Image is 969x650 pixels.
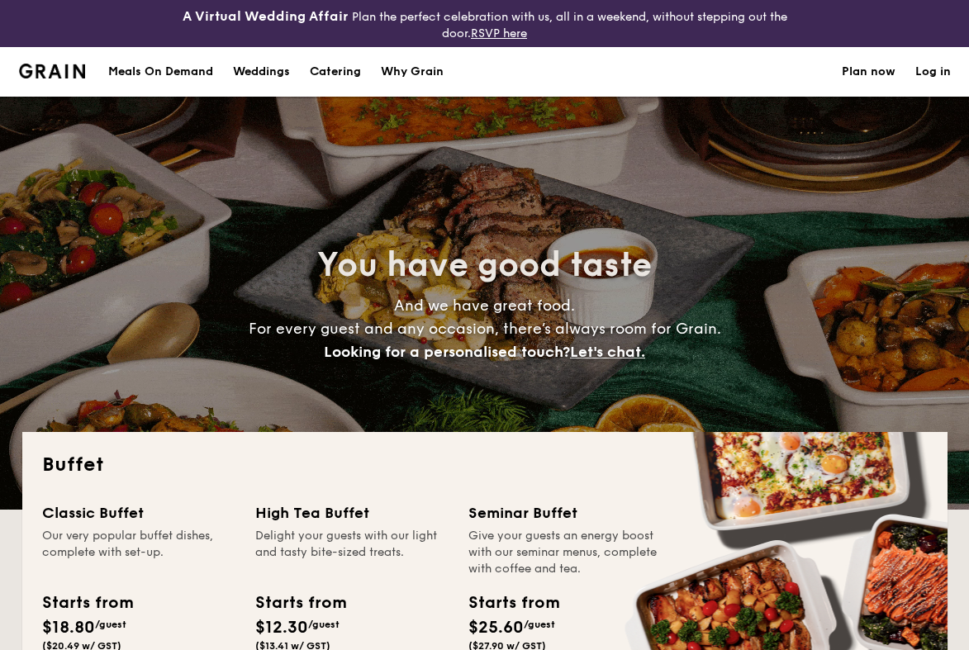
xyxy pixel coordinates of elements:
[19,64,86,78] a: Logotype
[95,619,126,630] span: /guest
[108,47,213,97] div: Meals On Demand
[42,618,95,638] span: $18.80
[42,528,235,577] div: Our very popular buffet dishes, complete with set-up.
[98,47,223,97] a: Meals On Demand
[42,452,928,478] h2: Buffet
[308,619,340,630] span: /guest
[42,501,235,524] div: Classic Buffet
[381,47,444,97] div: Why Grain
[842,47,895,97] a: Plan now
[183,7,349,26] h4: A Virtual Wedding Affair
[255,591,345,615] div: Starts from
[255,501,449,524] div: High Tea Buffet
[249,297,721,361] span: And we have great food. For every guest and any occasion, there’s always room for Grain.
[233,47,290,97] div: Weddings
[42,591,132,615] div: Starts from
[524,619,555,630] span: /guest
[162,7,808,40] div: Plan the perfect celebration with us, all in a weekend, without stepping out the door.
[223,47,300,97] a: Weddings
[255,618,308,638] span: $12.30
[324,343,570,361] span: Looking for a personalised touch?
[570,343,645,361] span: Let's chat.
[255,528,449,577] div: Delight your guests with our light and tasty bite-sized treats.
[468,618,524,638] span: $25.60
[19,64,86,78] img: Grain
[310,47,361,97] h1: Catering
[471,26,527,40] a: RSVP here
[300,47,371,97] a: Catering
[468,591,558,615] div: Starts from
[317,245,652,285] span: You have good taste
[915,47,951,97] a: Log in
[468,528,662,577] div: Give your guests an energy boost with our seminar menus, complete with coffee and tea.
[371,47,454,97] a: Why Grain
[468,501,662,524] div: Seminar Buffet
